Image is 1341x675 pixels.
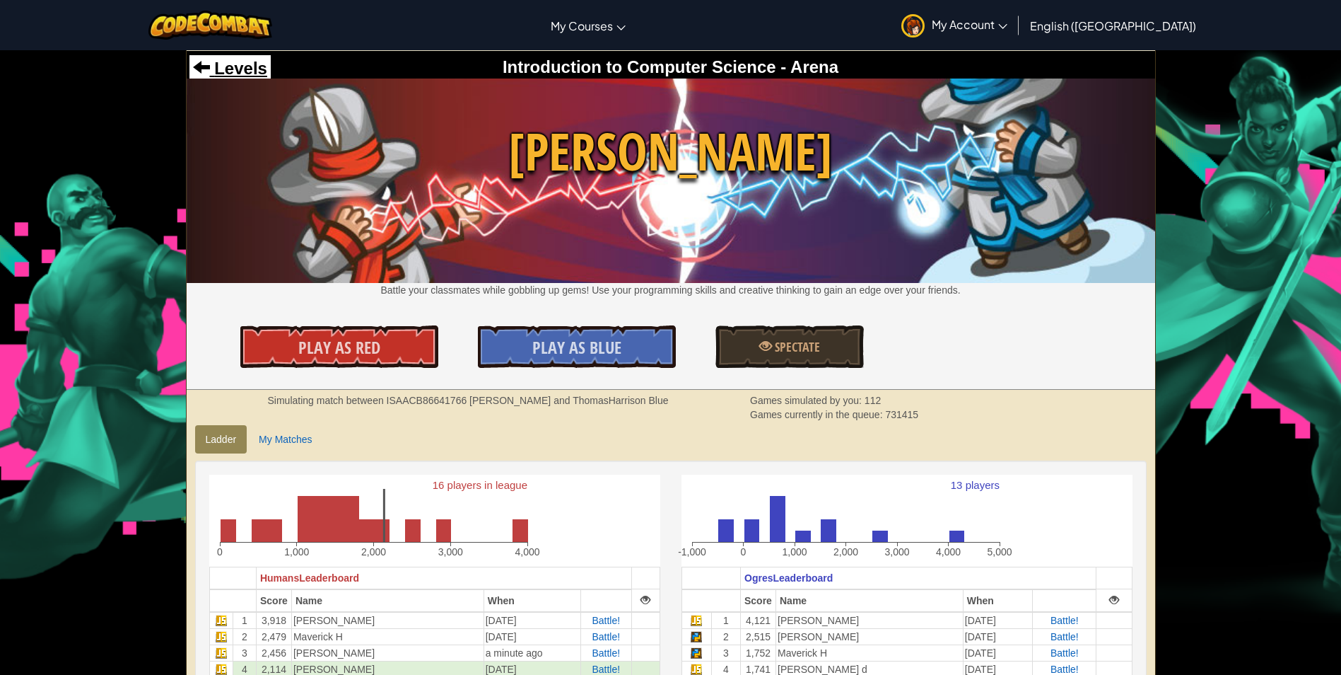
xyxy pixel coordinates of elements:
a: Ladder [195,425,247,454]
td: Maverick H [291,628,484,645]
span: My Account [932,17,1007,32]
text: 13 players [950,479,999,491]
td: 4,121 [741,612,776,629]
a: Battle! [1050,647,1079,659]
span: Levels [210,59,267,78]
td: Javascript [681,612,711,629]
td: Maverick H [776,645,964,661]
text: 4,000 [515,546,539,558]
td: 1,752 [741,645,776,661]
text: -1,000 [678,546,706,558]
a: Battle! [1050,664,1079,675]
span: - Arena [776,57,838,76]
span: Leaderboard [773,572,833,584]
th: Score [741,589,776,612]
td: 3,918 [256,612,291,629]
td: [PERSON_NAME] [291,645,484,661]
a: My Account [894,3,1014,47]
td: 1 [711,612,740,629]
span: Games currently in the queue: [750,409,885,420]
span: [PERSON_NAME] [187,115,1155,188]
td: Javascript [209,645,233,661]
a: Battle! [592,664,620,675]
a: English ([GEOGRAPHIC_DATA]) [1023,6,1203,45]
td: [DATE] [963,645,1033,661]
a: Battle! [592,631,620,642]
span: Leaderboard [299,572,359,584]
text: 3,000 [884,546,909,558]
td: 2 [233,628,257,645]
td: Javascript [209,612,233,629]
span: English ([GEOGRAPHIC_DATA]) [1030,18,1196,33]
img: Wakka Maul [187,79,1155,282]
td: [PERSON_NAME] [776,612,964,629]
img: CodeCombat logo [148,11,272,40]
text: 4,000 [935,546,960,558]
td: a minute ago [484,645,580,661]
img: avatar [901,14,925,37]
td: 2 [711,628,740,645]
text: 1,000 [284,546,309,558]
td: Javascript [209,628,233,645]
text: 2,000 [833,546,857,558]
td: [DATE] [484,612,580,629]
a: My Matches [248,425,322,454]
text: 3,000 [438,546,462,558]
span: Games simulated by you: [750,395,865,406]
span: My Courses [551,18,613,33]
th: When [963,589,1033,612]
span: Play As Blue [532,336,621,359]
td: 1 [233,612,257,629]
td: 3 [233,645,257,661]
td: [PERSON_NAME] [776,628,964,645]
a: Battle! [1050,615,1079,626]
p: Battle your classmates while gobbling up gems! Use your programming skills and creative thinking ... [187,283,1155,297]
span: Spectate [772,338,820,356]
td: 3 [711,645,740,661]
a: Levels [193,59,267,78]
td: [DATE] [484,628,580,645]
th: Score [256,589,291,612]
strong: Simulating match between ISAACB86641766 [PERSON_NAME] and ThomasHarrison Blue [268,395,669,406]
a: Battle! [592,615,620,626]
a: My Courses [544,6,633,45]
a: Spectate [715,325,864,368]
text: 2,000 [361,546,385,558]
text: 16 players in league [432,479,527,491]
th: Name [776,589,964,612]
span: 112 [865,395,881,406]
td: [PERSON_NAME] [291,612,484,629]
text: 0 [217,546,223,558]
th: When [484,589,580,612]
span: 731415 [885,409,918,420]
td: [DATE] [963,628,1033,645]
text: 5,000 [987,546,1012,558]
td: 2,515 [741,628,776,645]
span: Introduction to Computer Science [503,57,776,76]
span: Play As Red [298,336,380,359]
a: Battle! [1050,631,1079,642]
td: 2,479 [256,628,291,645]
td: [DATE] [963,612,1033,629]
span: Humans [260,572,299,584]
text: 0 [740,546,746,558]
th: Name [291,589,484,612]
td: Python [681,645,711,661]
text: 1,000 [782,546,807,558]
a: Battle! [592,647,620,659]
td: 2,456 [256,645,291,661]
td: Python [681,628,711,645]
span: Ogres [744,572,773,584]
